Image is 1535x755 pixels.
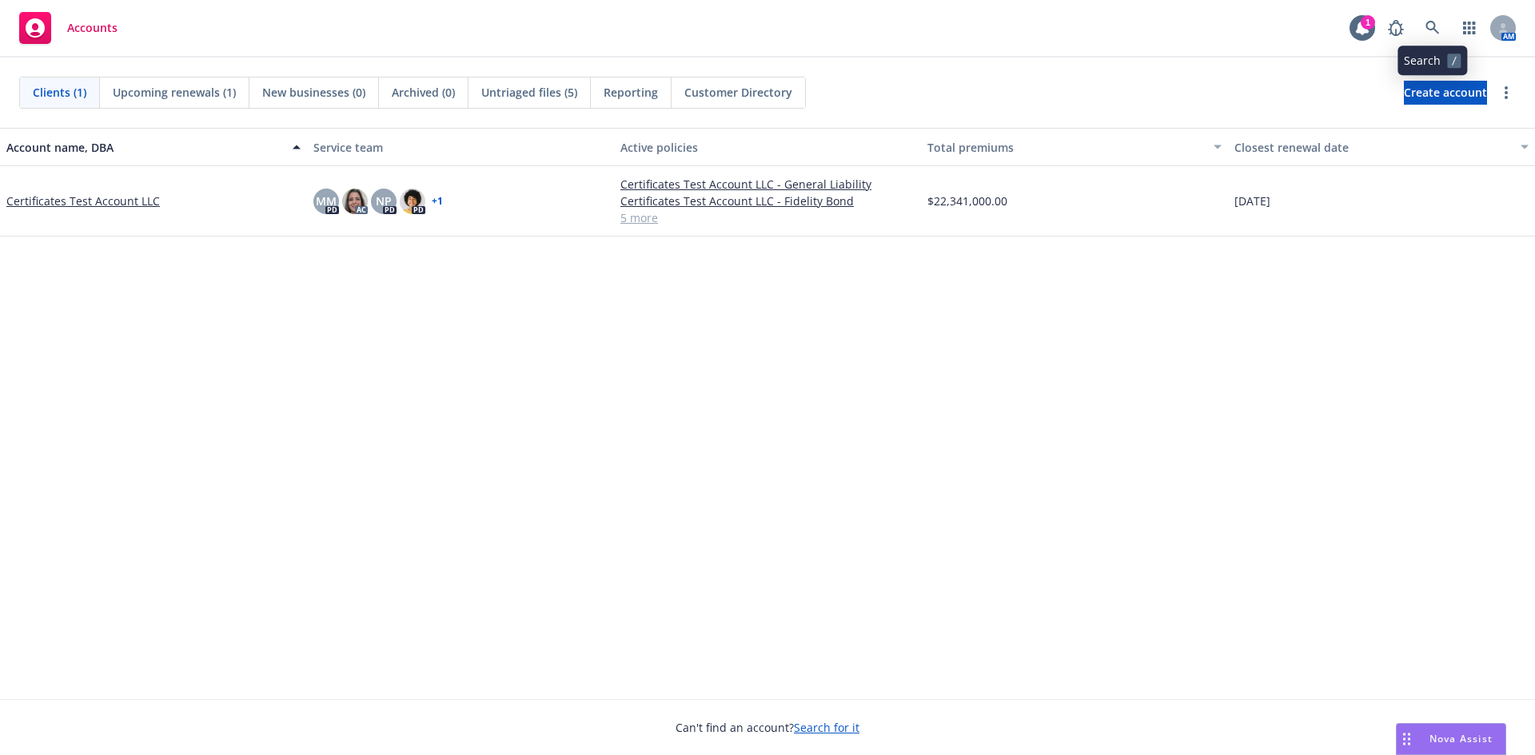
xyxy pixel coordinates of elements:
span: [DATE] [1234,193,1270,209]
div: Service team [313,139,608,156]
div: Drag to move [1397,724,1417,754]
a: Search [1417,12,1449,44]
a: Certificates Test Account LLC - Fidelity Bond [620,193,915,209]
button: Total premiums [921,128,1228,166]
button: Service team [307,128,614,166]
div: Active policies [620,139,915,156]
img: photo [400,189,425,214]
a: 5 more [620,209,915,226]
img: photo [342,189,368,214]
a: Accounts [13,6,124,50]
span: Untriaged files (5) [481,84,577,101]
a: Report a Bug [1380,12,1412,44]
span: Archived (0) [392,84,455,101]
a: Search for it [794,720,859,735]
span: NP [376,193,392,209]
span: Accounts [67,22,118,34]
span: New businesses (0) [262,84,365,101]
span: Create account [1404,77,1487,108]
a: more [1497,83,1516,102]
span: Can't find an account? [676,719,859,736]
span: $22,341,000.00 [927,193,1007,209]
a: Switch app [1453,12,1485,44]
a: Certificates Test Account LLC - General Liability [620,176,915,193]
button: Closest renewal date [1228,128,1535,166]
div: Total premiums [927,139,1204,156]
span: Reporting [604,84,658,101]
div: Account name, DBA [6,139,283,156]
div: 1 [1361,15,1375,30]
div: Closest renewal date [1234,139,1511,156]
a: + 1 [432,197,443,206]
span: Nova Assist [1429,732,1493,745]
a: Create account [1404,81,1487,105]
button: Nova Assist [1396,723,1506,755]
span: MM [316,193,337,209]
button: Active policies [614,128,921,166]
span: Upcoming renewals (1) [113,84,236,101]
span: Clients (1) [33,84,86,101]
a: Certificates Test Account LLC [6,193,160,209]
span: Customer Directory [684,84,792,101]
